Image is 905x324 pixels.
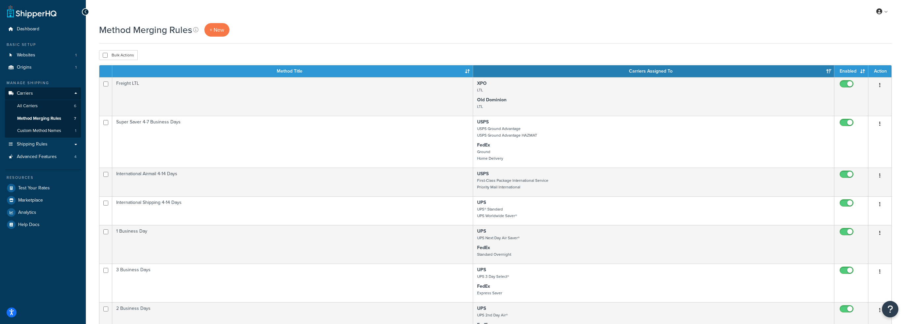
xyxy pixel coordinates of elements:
[477,126,537,138] small: USPS Ground Advantage USPS Ground Advantage HAZMAT
[112,116,473,168] td: Super Saver 4-7 Business Days
[74,103,76,109] span: 6
[5,182,81,194] a: Test Your Rates
[18,185,50,191] span: Test Your Rates
[5,61,81,74] a: Origins 1
[17,52,35,58] span: Websites
[5,175,81,180] div: Resources
[17,128,61,134] span: Custom Method Names
[204,23,229,37] a: + New
[882,301,898,317] button: Open Resource Center
[477,170,489,177] strong: USPS
[477,206,517,219] small: UPS® Standard UPS Worldwide Saver®
[477,312,508,318] small: UPS 2nd Day Air®
[112,264,473,302] td: 3 Business Days
[5,23,81,35] a: Dashboard
[5,113,81,125] a: Method Merging Rules 7
[5,87,81,100] a: Carriers
[5,42,81,48] div: Basic Setup
[18,210,36,215] span: Analytics
[17,103,38,109] span: All Carriers
[477,290,502,296] small: Express Saver
[5,194,81,206] a: Marketplace
[5,61,81,74] li: Origins
[17,26,39,32] span: Dashboard
[99,50,138,60] button: Bulk Actions
[17,91,33,96] span: Carriers
[5,113,81,125] li: Method Merging Rules
[17,65,32,70] span: Origins
[5,49,81,61] li: Websites
[5,100,81,112] a: All Carriers 6
[473,65,834,77] th: Carriers Assigned To: activate to sort column ascending
[477,142,490,148] strong: FedEx
[5,125,81,137] a: Custom Method Names 1
[18,198,43,203] span: Marketplace
[75,65,77,70] span: 1
[477,80,487,87] strong: XPO
[477,96,506,103] strong: Old Dominion
[5,125,81,137] li: Custom Method Names
[477,87,483,93] small: LTL
[477,118,489,125] strong: USPS
[112,77,473,116] td: Freight LTL
[477,244,490,251] strong: FedEx
[7,5,56,18] a: ShipperHQ Home
[74,154,77,160] span: 4
[112,196,473,225] td: International Shipping 4-14 Days
[5,151,81,163] a: Advanced Features 4
[477,149,503,161] small: Ground Home Delivery
[75,128,76,134] span: 1
[477,305,486,312] strong: UPS
[5,80,81,86] div: Manage Shipping
[112,168,473,196] td: International Airmail 4-14 Days
[868,65,891,77] th: Action
[477,274,509,279] small: UPS 3 Day Select®
[74,116,76,121] span: 7
[477,104,483,110] small: LTL
[477,235,520,241] small: UPS Next Day Air Saver®
[5,138,81,150] a: Shipping Rules
[5,49,81,61] a: Websites 1
[5,100,81,112] li: All Carriers
[18,222,40,228] span: Help Docs
[75,52,77,58] span: 1
[17,142,48,147] span: Shipping Rules
[112,65,473,77] th: Method Title: activate to sort column ascending
[477,199,486,206] strong: UPS
[112,225,473,264] td: 1 Business Day
[477,251,511,257] small: Standard Overnight
[834,65,868,77] th: Enabled: activate to sort column ascending
[210,26,224,34] span: + New
[5,151,81,163] li: Advanced Features
[477,266,486,273] strong: UPS
[17,116,61,121] span: Method Merging Rules
[5,87,81,138] li: Carriers
[477,228,486,235] strong: UPS
[5,207,81,218] a: Analytics
[477,178,548,190] small: First-Class Package International Service Priority Mail International
[99,23,192,36] h1: Method Merging Rules
[477,283,490,290] strong: FedEx
[5,219,81,231] a: Help Docs
[17,154,57,160] span: Advanced Features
